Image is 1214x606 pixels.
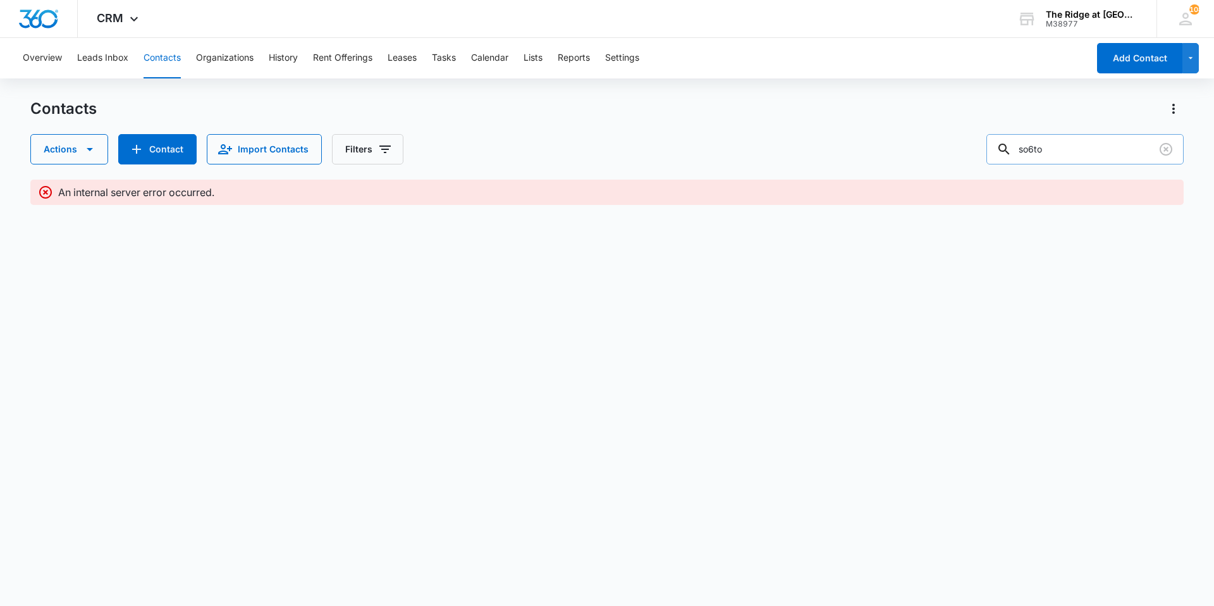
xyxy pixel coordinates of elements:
[1097,43,1182,73] button: Add Contact
[196,38,254,78] button: Organizations
[1156,139,1176,159] button: Clear
[1189,4,1199,15] span: 108
[30,134,108,164] button: Actions
[1189,4,1199,15] div: notifications count
[1163,99,1184,119] button: Actions
[1046,9,1138,20] div: account name
[58,185,214,200] p: An internal server error occurred.
[97,11,123,25] span: CRM
[269,38,298,78] button: History
[471,38,508,78] button: Calendar
[23,38,62,78] button: Overview
[313,38,372,78] button: Rent Offerings
[558,38,590,78] button: Reports
[1046,20,1138,28] div: account id
[524,38,543,78] button: Lists
[30,99,97,118] h1: Contacts
[605,38,639,78] button: Settings
[207,134,322,164] button: Import Contacts
[388,38,417,78] button: Leases
[77,38,128,78] button: Leads Inbox
[118,134,197,164] button: Add Contact
[144,38,181,78] button: Contacts
[432,38,456,78] button: Tasks
[332,134,403,164] button: Filters
[986,134,1184,164] input: Search Contacts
